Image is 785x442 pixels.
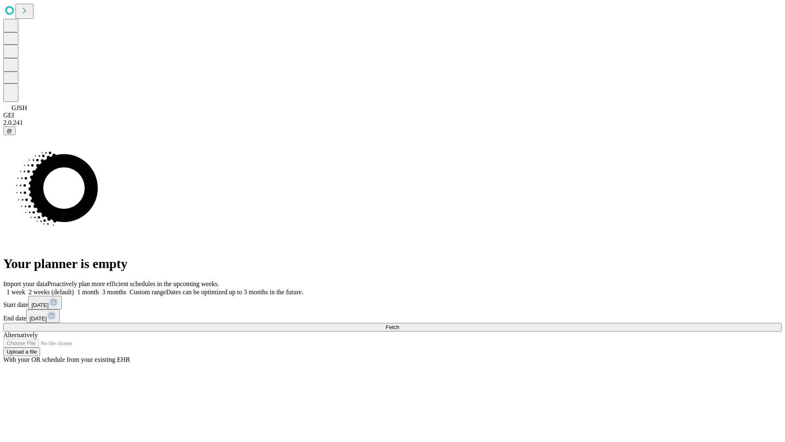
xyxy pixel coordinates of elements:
span: 2 weeks (default) [29,289,74,295]
span: [DATE] [29,316,47,322]
span: 1 week [7,289,25,295]
div: 2.0.241 [3,119,782,126]
span: Fetch [386,324,399,330]
span: @ [7,128,12,134]
span: Proactively plan more efficient schedules in the upcoming weeks. [47,280,219,287]
h1: Your planner is empty [3,256,782,271]
span: Custom range [130,289,166,295]
div: GEI [3,112,782,119]
div: End date [3,309,782,323]
button: Fetch [3,323,782,331]
span: Alternatively [3,331,38,338]
span: 3 months [102,289,126,295]
span: 1 month [77,289,99,295]
button: Upload a file [3,347,40,356]
button: @ [3,126,16,135]
button: [DATE] [28,296,62,309]
div: Start date [3,296,782,309]
span: GJSH [11,104,27,111]
span: Import your data [3,280,47,287]
button: [DATE] [26,309,60,323]
span: Dates can be optimized up to 3 months in the future. [166,289,303,295]
span: [DATE] [31,302,49,308]
span: With your OR schedule from your existing EHR [3,356,130,363]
